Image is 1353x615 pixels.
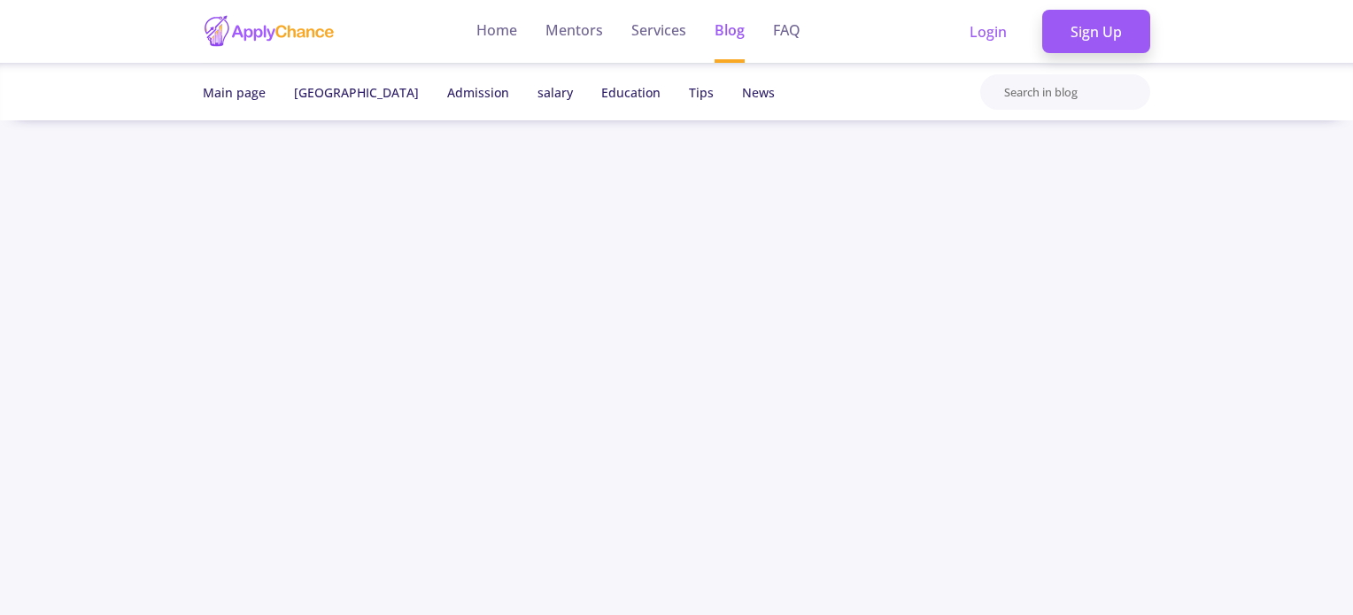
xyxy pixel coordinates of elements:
a: Sign Up [1042,10,1150,54]
input: Search in blog [1002,81,1148,104]
span: Main page [203,84,266,101]
a: Education [601,84,661,101]
a: [GEOGRAPHIC_DATA] [294,84,419,101]
a: News [742,84,775,101]
a: Tips [689,84,714,101]
a: Admission [447,84,509,101]
a: Login [941,10,1035,54]
a: salary [537,84,573,101]
img: applychance logo [203,14,336,49]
